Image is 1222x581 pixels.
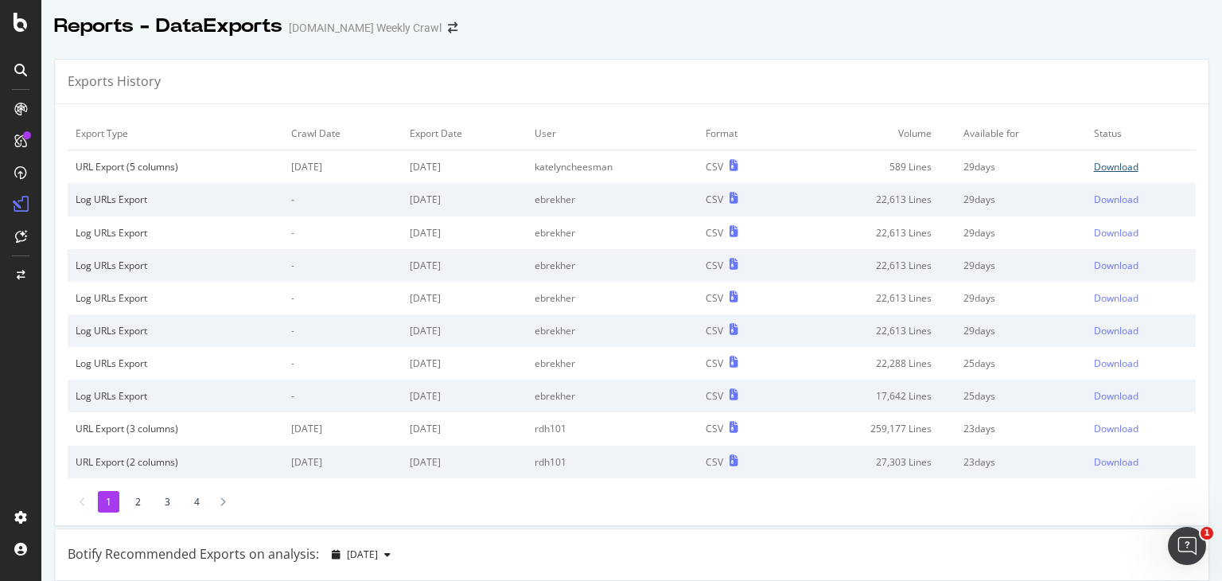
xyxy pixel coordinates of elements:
[76,160,275,174] div: URL Export (5 columns)
[1094,389,1188,403] a: Download
[786,150,955,184] td: 589 Lines
[698,117,786,150] td: Format
[402,314,527,347] td: [DATE]
[283,347,402,380] td: -
[1094,291,1188,305] a: Download
[527,282,698,314] td: ebrekher
[706,422,723,435] div: CSV
[706,160,723,174] div: CSV
[1094,422,1138,435] div: Download
[786,314,955,347] td: 22,613 Lines
[527,216,698,249] td: ebrekher
[68,117,283,150] td: Export Type
[54,13,282,40] div: Reports - DataExports
[402,282,527,314] td: [DATE]
[955,183,1086,216] td: 29 days
[1094,455,1188,469] a: Download
[347,548,378,561] span: 2025 Aug. 14th
[706,357,723,370] div: CSV
[955,412,1086,445] td: 23 days
[402,183,527,216] td: [DATE]
[955,314,1086,347] td: 29 days
[157,491,178,513] li: 3
[283,314,402,347] td: -
[527,117,698,150] td: User
[786,446,955,478] td: 27,303 Lines
[283,117,402,150] td: Crawl Date
[402,117,527,150] td: Export Date
[283,282,402,314] td: -
[527,314,698,347] td: ebrekher
[283,150,402,184] td: [DATE]
[402,216,527,249] td: [DATE]
[955,150,1086,184] td: 29 days
[283,183,402,216] td: -
[1094,259,1188,272] a: Download
[955,347,1086,380] td: 25 days
[1094,226,1138,240] div: Download
[786,347,955,380] td: 22,288 Lines
[1094,389,1138,403] div: Download
[76,193,275,206] div: Log URLs Export
[955,216,1086,249] td: 29 days
[402,380,527,412] td: [DATE]
[1094,422,1188,435] a: Download
[1094,193,1138,206] div: Download
[706,455,723,469] div: CSV
[76,291,275,305] div: Log URLs Export
[1094,226,1188,240] a: Download
[1094,455,1138,469] div: Download
[1094,324,1188,337] a: Download
[402,249,527,282] td: [DATE]
[1094,357,1188,370] a: Download
[955,282,1086,314] td: 29 days
[955,380,1086,412] td: 25 days
[402,412,527,445] td: [DATE]
[706,389,723,403] div: CSV
[1094,160,1188,174] a: Download
[786,117,955,150] td: Volume
[76,259,275,272] div: Log URLs Export
[1094,291,1138,305] div: Download
[786,216,955,249] td: 22,613 Lines
[706,291,723,305] div: CSV
[68,545,319,563] div: Botify Recommended Exports on analysis:
[527,446,698,478] td: rdh101
[283,446,402,478] td: [DATE]
[706,324,723,337] div: CSV
[527,150,698,184] td: katelyncheesman
[402,347,527,380] td: [DATE]
[325,542,397,567] button: [DATE]
[283,249,402,282] td: -
[527,380,698,412] td: ebrekher
[283,380,402,412] td: -
[786,380,955,412] td: 17,642 Lines
[1201,527,1213,540] span: 1
[706,226,723,240] div: CSV
[786,183,955,216] td: 22,613 Lines
[127,491,149,513] li: 2
[786,282,955,314] td: 22,613 Lines
[76,389,275,403] div: Log URLs Export
[1094,193,1188,206] a: Download
[186,491,208,513] li: 4
[76,357,275,370] div: Log URLs Export
[1094,324,1138,337] div: Download
[402,150,527,184] td: [DATE]
[955,446,1086,478] td: 23 days
[76,324,275,337] div: Log URLs Export
[955,249,1086,282] td: 29 days
[1168,527,1206,565] iframe: Intercom live chat
[76,455,275,469] div: URL Export (2 columns)
[283,216,402,249] td: -
[1086,117,1196,150] td: Status
[955,117,1086,150] td: Available for
[1094,160,1138,174] div: Download
[448,22,457,33] div: arrow-right-arrow-left
[527,183,698,216] td: ebrekher
[402,446,527,478] td: [DATE]
[1094,259,1138,272] div: Download
[706,259,723,272] div: CSV
[1094,357,1138,370] div: Download
[706,193,723,206] div: CSV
